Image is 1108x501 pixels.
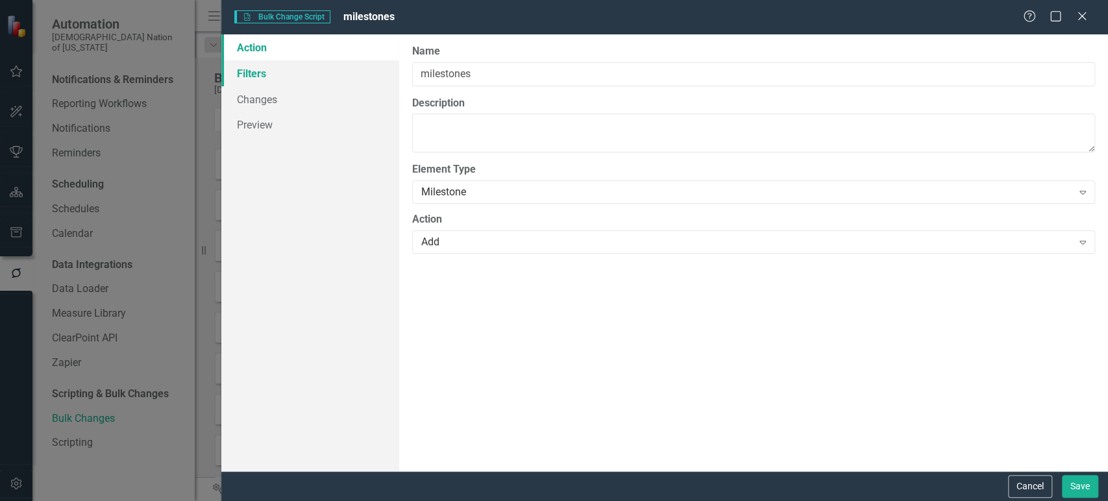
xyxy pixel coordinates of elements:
label: Action [412,212,1095,227]
span: Bulk Change Script [234,10,330,23]
span: milestones [343,10,395,23]
div: Add [421,234,1072,249]
label: Name [412,44,1095,59]
a: Changes [221,86,399,112]
label: Element Type [412,162,1095,177]
div: Milestone [421,185,1072,200]
a: Filters [221,60,399,86]
a: Preview [221,112,399,138]
button: Cancel [1008,475,1052,498]
input: Name [412,62,1095,86]
button: Save [1062,475,1098,498]
a: Action [221,34,399,60]
label: Description [412,96,1095,111]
